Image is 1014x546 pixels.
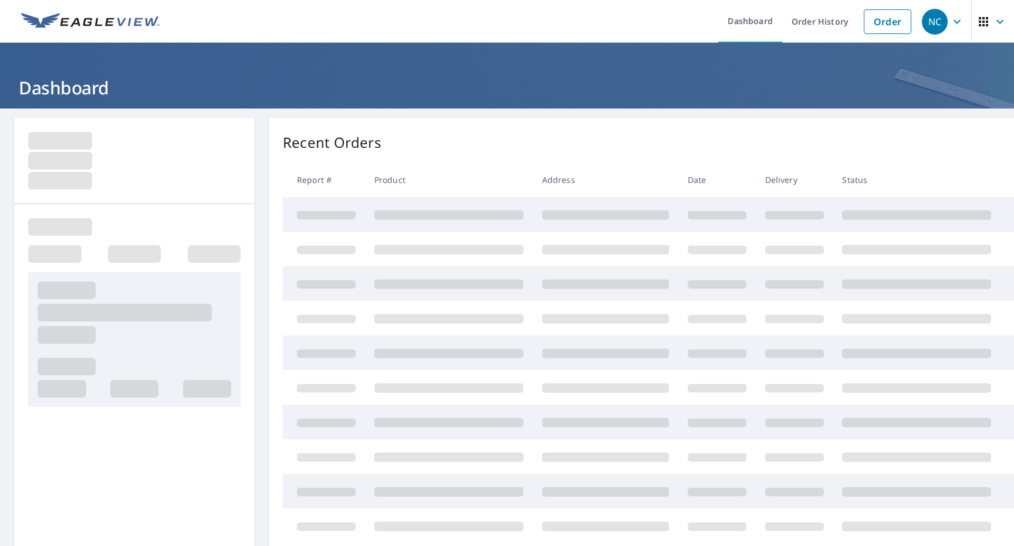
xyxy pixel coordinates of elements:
[864,9,911,34] a: Order
[833,162,1001,197] th: Status
[678,162,756,197] th: Date
[756,162,833,197] th: Delivery
[533,162,678,197] th: Address
[14,76,1000,100] h1: Dashboard
[283,162,365,197] th: Report #
[922,9,948,35] div: NC
[283,132,381,153] p: Recent Orders
[365,162,533,197] th: Product
[21,13,160,30] img: EV Logo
